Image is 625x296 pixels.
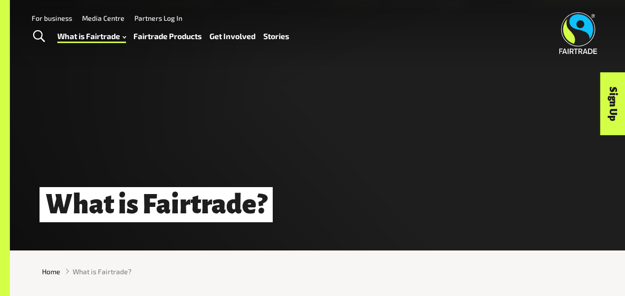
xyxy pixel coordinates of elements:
[82,14,125,22] a: Media Centre
[559,12,597,54] img: Fairtrade Australia New Zealand logo
[134,14,182,22] a: Partners Log In
[73,266,131,277] span: What is Fairtrade?
[133,29,202,43] a: Fairtrade Products
[32,14,72,22] a: For business
[42,266,60,277] a: Home
[40,187,273,222] h1: What is Fairtrade?
[27,24,51,49] a: Toggle Search
[209,29,255,43] a: Get Involved
[263,29,289,43] a: Stories
[57,29,126,43] a: What is Fairtrade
